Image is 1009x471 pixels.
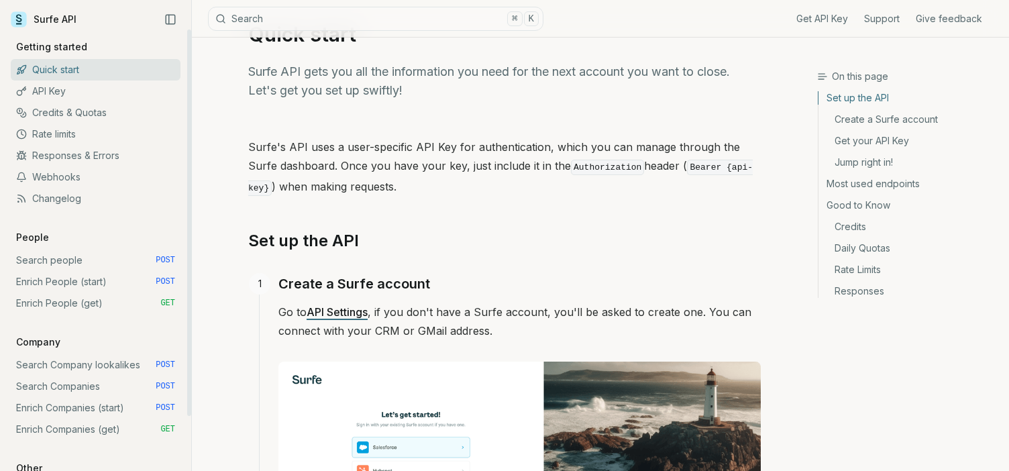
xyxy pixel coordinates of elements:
a: Responses & Errors [11,145,180,166]
a: Enrich Companies (get) GET [11,419,180,440]
a: Changelog [11,188,180,209]
span: POST [156,360,175,370]
a: Credits [818,216,998,238]
p: Surfe API gets you all the information you need for the next account you want to close. Let's get... [248,62,761,100]
a: Create a Surfe account [278,273,430,295]
a: Set up the API [248,230,359,252]
a: Create a Surfe account [818,109,998,130]
button: Collapse Sidebar [160,9,180,30]
a: Search Company lookalikes POST [11,354,180,376]
button: Search⌘K [208,7,543,31]
a: Quick start [11,59,180,81]
a: Search people POST [11,250,180,271]
a: API Settings [307,305,368,319]
p: Getting started [11,40,93,54]
a: Surfe API [11,9,76,30]
p: Surfe's API uses a user-specific API Key for authentication, which you can manage through the Sur... [248,138,761,198]
p: Go to , if you don't have a Surfe account, you'll be asked to create one. You can connect with yo... [278,303,761,340]
a: Credits & Quotas [11,102,180,123]
span: POST [156,255,175,266]
p: People [11,231,54,244]
a: Rate Limits [818,259,998,280]
span: GET [160,424,175,435]
a: Enrich People (get) GET [11,293,180,314]
a: Good to Know [818,195,998,216]
a: Rate limits [11,123,180,145]
a: Jump right in! [818,152,998,173]
a: Give feedback [916,12,982,25]
a: Support [864,12,900,25]
span: POST [156,381,175,392]
kbd: K [524,11,539,26]
span: GET [160,298,175,309]
span: POST [156,403,175,413]
p: Company [11,335,66,349]
span: POST [156,276,175,287]
a: Search Companies POST [11,376,180,397]
a: Enrich People (start) POST [11,271,180,293]
h3: On this page [817,70,998,83]
a: Get your API Key [818,130,998,152]
kbd: ⌘ [507,11,522,26]
a: Daily Quotas [818,238,998,259]
code: Authorization [571,160,644,175]
a: Most used endpoints [818,173,998,195]
a: Webhooks [11,166,180,188]
a: API Key [11,81,180,102]
a: Set up the API [818,91,998,109]
a: Get API Key [796,12,848,25]
a: Responses [818,280,998,298]
a: Enrich Companies (start) POST [11,397,180,419]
